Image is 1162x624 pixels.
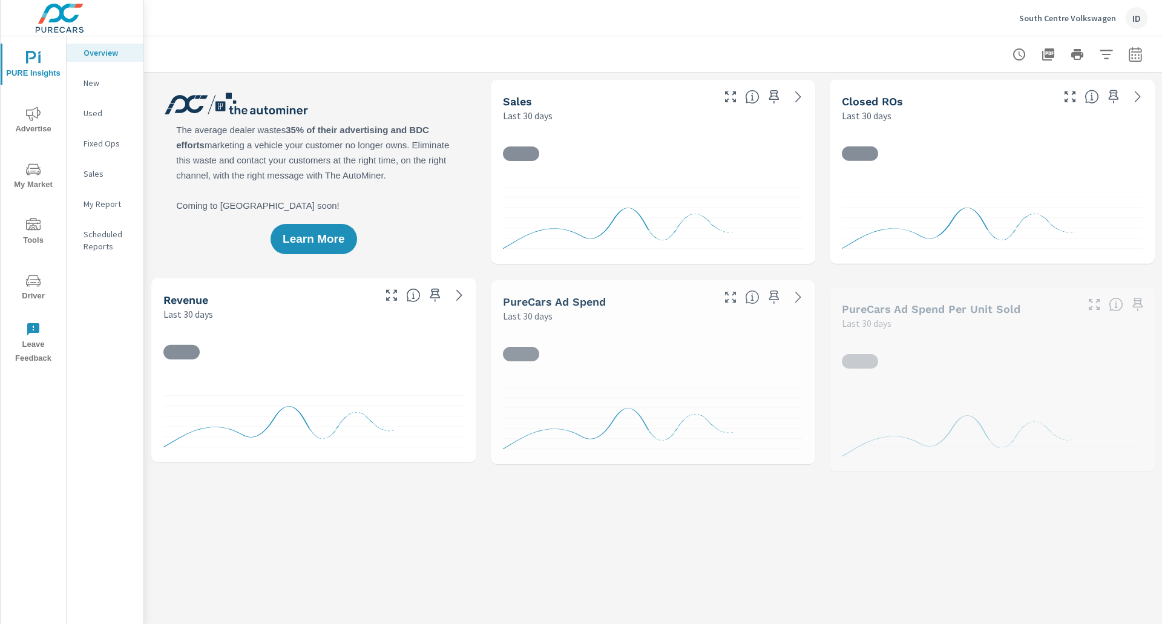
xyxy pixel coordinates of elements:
div: My Report [67,195,143,213]
span: Save this to your personalized report [764,87,784,107]
button: Learn More [271,224,356,254]
h5: Sales [503,95,532,108]
span: Number of Repair Orders Closed by the selected dealership group over the selected time range. [So... [1085,90,1099,104]
button: Make Fullscreen [721,287,740,307]
button: Make Fullscreen [721,87,740,107]
div: ID [1126,7,1147,29]
span: Advertise [4,107,62,136]
h5: PureCars Ad Spend [503,295,606,308]
div: Used [67,104,143,122]
h5: Closed ROs [842,95,903,108]
button: Make Fullscreen [1085,295,1104,314]
button: Select Date Range [1123,42,1147,67]
span: Average cost of advertising per each vehicle sold at the dealer over the selected date range. The... [1109,297,1123,312]
p: New [84,77,134,89]
span: Tools [4,218,62,248]
span: Save this to your personalized report [1104,87,1123,107]
a: See more details in report [789,287,808,307]
a: See more details in report [789,87,808,107]
a: See more details in report [450,286,469,305]
div: Scheduled Reports [67,225,143,255]
span: Number of vehicles sold by the dealership over the selected date range. [Source: This data is sou... [745,90,760,104]
p: Last 30 days [503,309,553,323]
div: New [67,74,143,92]
p: Last 30 days [163,307,213,321]
button: Print Report [1065,42,1089,67]
h5: Revenue [163,294,208,306]
button: "Export Report to PDF" [1036,42,1060,67]
span: Total cost of media for all PureCars channels for the selected dealership group over the selected... [745,290,760,304]
div: nav menu [1,36,66,370]
div: Sales [67,165,143,183]
a: See more details in report [1128,87,1147,107]
p: My Report [84,198,134,210]
button: Make Fullscreen [382,286,401,305]
div: Fixed Ops [67,134,143,153]
p: Scheduled Reports [84,228,134,252]
span: Driver [4,274,62,303]
div: Overview [67,44,143,62]
p: Sales [84,168,134,180]
p: South Centre Volkswagen [1019,13,1116,24]
span: Learn More [283,234,344,245]
button: Apply Filters [1094,42,1118,67]
p: Overview [84,47,134,59]
span: Save this to your personalized report [764,287,784,307]
span: Save this to your personalized report [1128,295,1147,314]
button: Make Fullscreen [1060,87,1080,107]
p: Last 30 days [842,316,891,330]
span: PURE Insights [4,51,62,80]
h5: PureCars Ad Spend Per Unit Sold [842,303,1020,315]
p: Last 30 days [503,108,553,123]
span: My Market [4,162,62,192]
span: Total sales revenue over the selected date range. [Source: This data is sourced from the dealer’s... [406,288,421,303]
p: Fixed Ops [84,137,134,149]
span: Save this to your personalized report [425,286,445,305]
p: Used [84,107,134,119]
p: Last 30 days [842,108,891,123]
span: Leave Feedback [4,322,62,366]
